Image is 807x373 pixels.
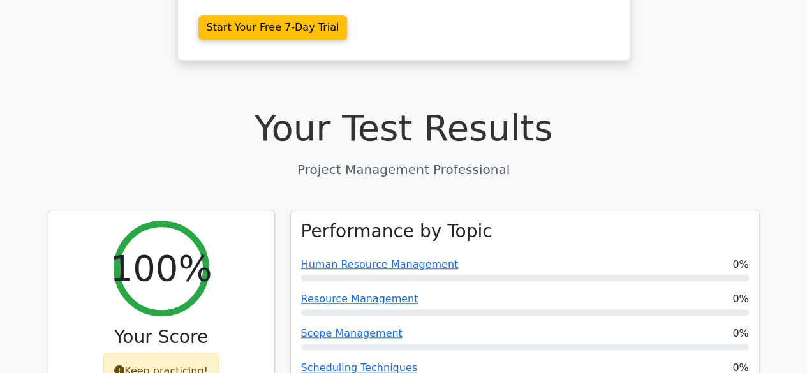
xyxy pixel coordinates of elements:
[732,257,748,272] span: 0%
[301,221,492,242] h3: Performance by Topic
[732,291,748,307] span: 0%
[110,247,212,289] h2: 100%
[301,293,418,305] a: Resource Management
[48,160,760,179] p: Project Management Professional
[732,326,748,341] span: 0%
[198,15,348,40] a: Start Your Free 7-Day Trial
[301,258,459,270] a: Human Resource Management
[301,327,403,339] a: Scope Management
[48,106,760,149] h1: Your Test Results
[59,326,264,348] h3: Your Score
